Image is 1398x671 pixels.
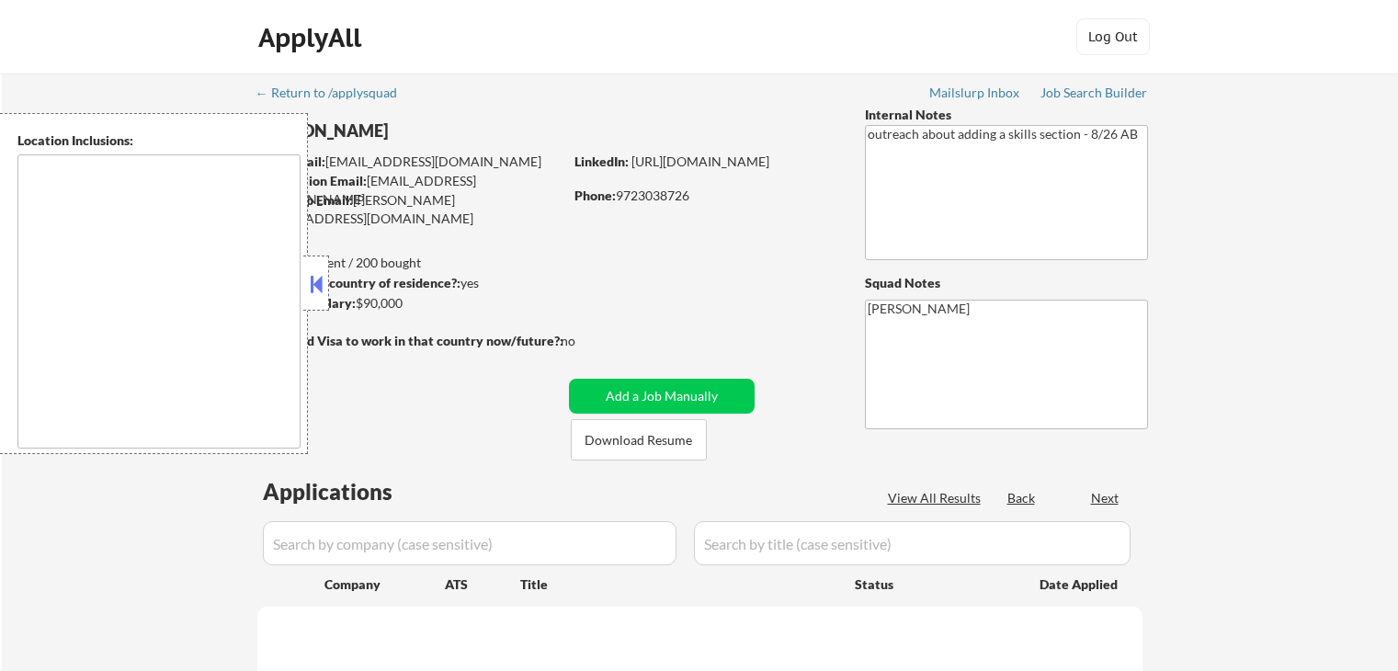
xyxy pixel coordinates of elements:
strong: Phone: [574,188,616,203]
div: [PERSON_NAME] [257,119,635,142]
div: ← Return to /applysquad [256,86,415,99]
strong: LinkedIn: [574,154,629,169]
div: Squad Notes [865,274,1148,292]
div: Company [324,575,445,594]
a: [URL][DOMAIN_NAME] [631,154,769,169]
div: View All Results [888,489,986,507]
button: Download Resume [571,419,707,461]
div: 9723038726 [574,187,835,205]
a: Mailslurp Inbox [929,85,1021,104]
div: ATS [445,575,520,594]
input: Search by title (case sensitive) [694,521,1131,565]
div: $90,000 [256,294,563,313]
div: Status [855,567,1013,600]
strong: Will need Visa to work in that country now/future?: [257,333,563,348]
div: 46 sent / 200 bought [256,254,563,272]
div: Back [1007,489,1037,507]
div: [PERSON_NAME][EMAIL_ADDRESS][DOMAIN_NAME] [257,191,563,227]
div: no [561,332,613,350]
a: ← Return to /applysquad [256,85,415,104]
strong: Can work in country of residence?: [256,275,460,290]
div: Next [1091,489,1120,507]
div: Applications [263,481,445,503]
div: Mailslurp Inbox [929,86,1021,99]
div: yes [256,274,557,292]
div: Title [520,575,837,594]
button: Log Out [1076,18,1150,55]
div: Date Applied [1040,575,1120,594]
div: Job Search Builder [1040,86,1148,99]
div: Location Inclusions: [17,131,301,150]
div: [EMAIL_ADDRESS][DOMAIN_NAME] [258,172,563,208]
div: ApplyAll [258,22,367,53]
input: Search by company (case sensitive) [263,521,676,565]
div: Internal Notes [865,106,1148,124]
button: Add a Job Manually [569,379,755,414]
div: [EMAIL_ADDRESS][DOMAIN_NAME] [258,153,563,171]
